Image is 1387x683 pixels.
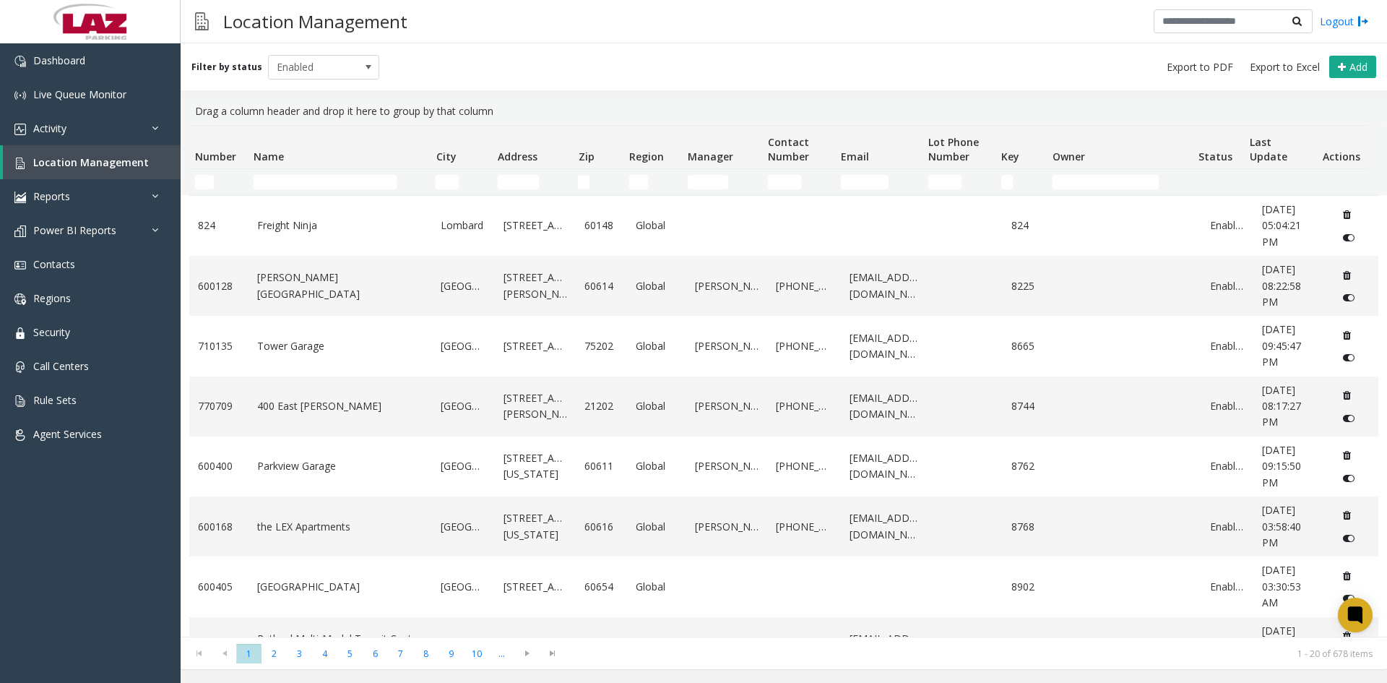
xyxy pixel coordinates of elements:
a: 824 [1011,218,1045,233]
a: [PHONE_NUMBER] [776,458,832,474]
img: 'icon' [14,361,26,373]
button: Disable [1336,466,1362,489]
a: 600168 [198,519,240,535]
span: Number [195,150,236,163]
a: 770709 [198,398,240,414]
span: Page 2 [262,644,287,663]
div: Data table [181,125,1387,637]
a: Global [636,458,678,474]
span: Live Queue Monitor [33,87,126,101]
span: Page 1 [236,644,262,663]
a: [STREET_ADDRESS] [504,218,567,233]
span: Page 6 [363,644,388,663]
img: pageIcon [195,4,209,39]
a: [PHONE_NUMBER] [776,398,832,414]
span: Owner [1053,150,1085,163]
td: Name Filter [248,169,430,195]
span: [DATE] 08:17:27 PM [1262,383,1301,429]
span: Go to the last page [543,648,562,659]
a: Enabled [1210,218,1244,233]
img: 'icon' [14,225,26,237]
span: [DATE] 03:30:53 AM [1262,563,1301,609]
input: Owner Filter [1053,175,1159,189]
input: Email Filter [841,175,889,189]
a: [DATE] 03:58:40 PM [1262,502,1318,551]
label: Filter by status [191,61,262,74]
span: Contact Number [768,135,809,163]
a: [PHONE_NUMBER] [776,278,832,294]
a: Enabled [1210,519,1244,535]
a: [DATE] 05:04:21 PM [1262,202,1318,250]
a: Rutland Multi-Modal Transit Center Garage [257,631,424,663]
span: Rule Sets [33,393,77,407]
a: [GEOGRAPHIC_DATA] [441,398,486,414]
span: [DATE] 02:30:03 AM [1262,624,1301,670]
td: Lot Phone Number Filter [922,169,995,195]
input: Manager Filter [688,175,729,189]
span: Key [1001,150,1019,163]
a: [DATE] 02:30:03 AM [1262,623,1318,671]
span: Go to the next page [517,648,537,659]
td: Email Filter [835,169,922,195]
span: Page 3 [287,644,312,663]
a: [STREET_ADDRESS][PERSON_NAME] [504,270,567,302]
span: Name [254,150,284,163]
button: Delete [1336,624,1359,648]
img: logout [1357,14,1369,29]
span: Agent Services [33,427,102,441]
a: [PHONE_NUMBER] [776,338,832,354]
a: [GEOGRAPHIC_DATA] [441,338,486,354]
a: 8225 [1011,278,1045,294]
img: 'icon' [14,90,26,101]
img: 'icon' [14,293,26,305]
button: Disable [1336,346,1362,369]
a: [GEOGRAPHIC_DATA] [441,519,486,535]
td: Address Filter [492,169,572,195]
a: [PHONE_NUMBER] [776,519,832,535]
a: Enabled [1210,338,1244,354]
th: Status [1193,126,1244,169]
span: Contacts [33,257,75,271]
a: Parkview Garage [257,458,424,474]
a: Global [636,519,678,535]
span: Email [841,150,869,163]
td: Region Filter [623,169,682,195]
a: [PERSON_NAME] [695,338,759,354]
a: [DATE] 03:30:53 AM [1262,562,1318,611]
span: [DATE] 03:58:40 PM [1262,503,1301,549]
a: 75202 [584,338,618,354]
a: [GEOGRAPHIC_DATA] [257,579,424,595]
a: Global [636,579,678,595]
a: [STREET_ADDRESS] [504,579,567,595]
input: Name Filter [254,175,397,189]
a: [STREET_ADDRESS][PERSON_NAME] [504,390,567,423]
a: 824 [198,218,240,233]
button: Delete [1336,203,1359,226]
span: Call Centers [33,359,89,373]
a: 600400 [198,458,240,474]
span: [DATE] 09:15:50 PM [1262,443,1301,489]
input: Region Filter [629,175,648,189]
input: Key Filter [1001,175,1013,189]
a: 600128 [198,278,240,294]
span: Activity [33,121,66,135]
span: Page 4 [312,644,337,663]
kendo-pager-info: 1 - 20 of 678 items [574,648,1373,660]
a: 60616 [584,519,618,535]
img: 'icon' [14,327,26,339]
a: 60148 [584,218,618,233]
a: Logout [1320,14,1369,29]
span: Region [629,150,664,163]
td: Zip Filter [572,169,623,195]
a: [EMAIL_ADDRESS][DOMAIN_NAME] [850,510,920,543]
h3: Location Management [216,4,415,39]
td: Actions Filter [1316,169,1367,195]
a: 600405 [198,579,240,595]
span: Address [498,150,537,163]
a: 710135 [198,338,240,354]
button: Disable [1336,587,1362,610]
a: [EMAIL_ADDRESS][DOMAIN_NAME] [850,450,920,483]
a: Freight Ninja [257,218,424,233]
span: Page 9 [438,644,464,663]
button: Delete [1336,384,1359,407]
